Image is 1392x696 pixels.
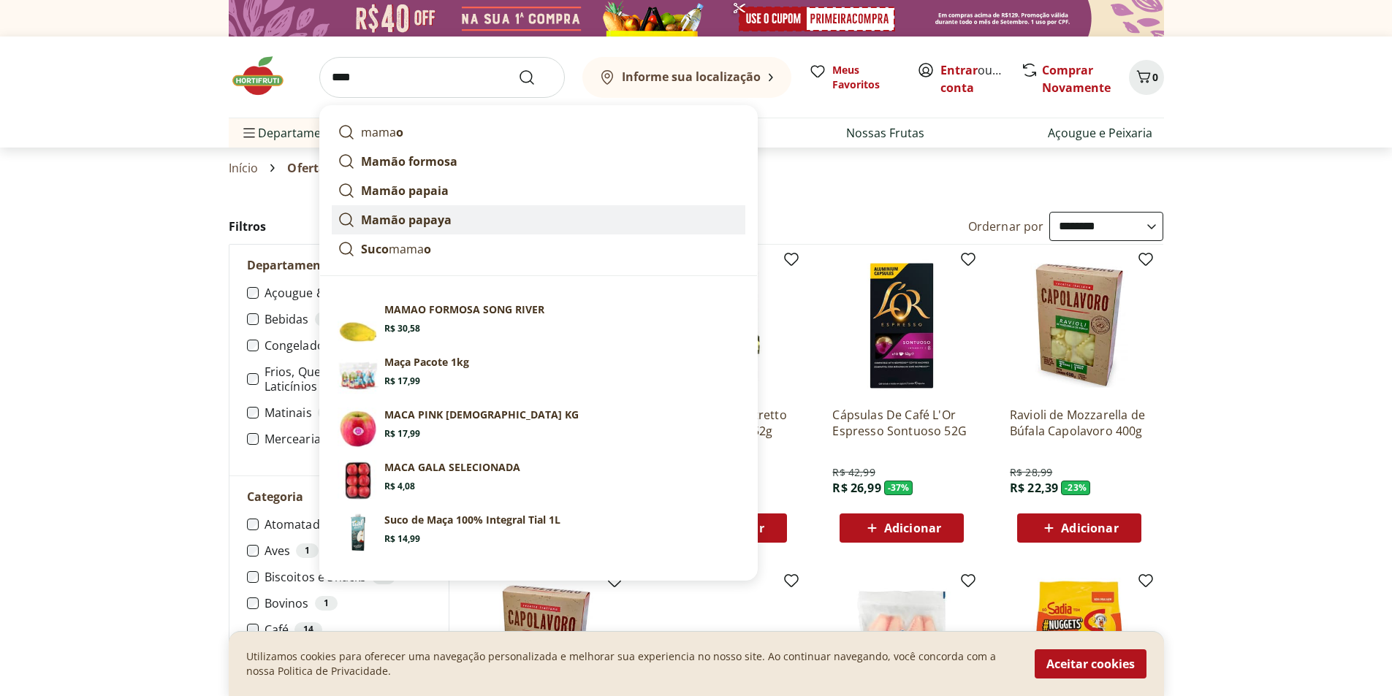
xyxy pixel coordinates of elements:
div: Departamento [229,286,449,475]
img: Principal [338,302,379,343]
b: Informe sua localização [622,69,761,85]
strong: Mamão formosa [361,153,457,169]
strong: Suco [361,241,389,257]
span: - 23 % [1061,481,1090,495]
label: Aves [265,543,431,558]
a: Mamão papaia [332,176,745,205]
img: Ravioli de Mozzarella de Búfala Capolavoro 400g [1010,256,1149,395]
span: R$ 42,99 [832,465,875,480]
span: Ofertas da Semana Hortifruti [287,161,461,175]
label: Bovinos [265,596,431,611]
p: Utilizamos cookies para oferecer uma navegação personalizada e melhorar sua experiencia no nosso ... [246,649,1017,678]
span: R$ 22,39 [1010,480,1058,496]
h2: Filtros [229,212,449,241]
label: Congelados [265,338,431,353]
p: mama [361,240,431,258]
span: R$ 28,99 [1010,465,1052,480]
img: Principal [338,408,379,448]
a: Entrar [940,62,978,78]
div: 9 [315,312,338,326]
label: Bebidas [265,312,431,326]
img: Cápsulas De Café L'Or Espresso Sontuoso 52G [832,256,971,395]
img: Principal [338,355,379,396]
div: 1 [296,543,319,558]
strong: o [396,124,403,140]
span: R$ 26,99 [832,480,881,496]
a: Suco de Maçã 100% Integral Tial 1LSuco de Maça 100% Integral Tial 1LR$ 14,99 [332,507,745,559]
label: Biscoitos e Snacks [265,570,431,584]
label: Café [265,622,431,637]
span: R$ 4,08 [384,481,415,492]
div: 14 [318,405,346,420]
span: Departamento [247,258,333,272]
button: Menu [240,115,258,150]
strong: o [424,241,431,257]
p: MACA PINK [DEMOGRAPHIC_DATA] KG [384,408,579,422]
button: Submit Search [518,69,553,86]
button: Adicionar [1017,513,1141,543]
span: Meus Favoritos [832,63,900,92]
a: Ravioli de Mozzarella de Búfala Capolavoro 400g [1010,407,1149,439]
span: 0 [1152,70,1158,84]
button: Aceitar cookies [1035,649,1146,678]
button: Categoria [229,476,449,517]
p: mama [361,123,403,141]
label: Matinais [265,405,431,420]
span: Adicionar [1061,522,1118,534]
a: Açougue e Peixaria [1048,124,1152,142]
span: - 37 % [884,481,913,495]
span: Adicionar [884,522,941,534]
a: Início [229,161,259,175]
a: Meus Favoritos [809,63,900,92]
a: PrincipalMaça Pacote 1kgR$ 17,99 [332,349,745,402]
a: Criar conta [940,62,1021,96]
p: Maça Pacote 1kg [384,355,469,370]
img: Hortifruti [229,54,302,98]
a: mamao [332,118,745,147]
a: Sucomamao [332,234,745,264]
label: Ordernar por [968,218,1044,234]
label: Mercearia [265,432,431,446]
span: ou [940,61,1005,96]
img: Suco de Maçã 100% Integral Tial 1L [338,513,379,554]
p: MACA GALA SELECIONADA [384,460,520,475]
p: Suco de Maça 100% Integral Tial 1L [384,513,560,527]
a: PrincipalMACA PINK [DEMOGRAPHIC_DATA] KGR$ 17,99 [332,402,745,454]
span: R$ 17,99 [384,375,420,387]
button: Departamento [229,245,449,286]
p: MAMAO FORMOSA SONG RIVER [384,302,544,317]
img: Principal [338,460,379,501]
button: Carrinho [1129,60,1164,95]
button: Adicionar [840,513,964,543]
input: search [319,57,565,98]
a: PrincipalMAMAO FORMOSA SONG RIVERR$ 30,58 [332,297,745,349]
button: Informe sua localização [582,57,791,98]
a: Mamão papaya [332,205,745,234]
div: 14 [294,622,322,637]
span: Departamentos [240,115,346,150]
span: Categoria [247,489,303,504]
span: R$ 14,99 [384,533,420,545]
label: Açougue & Peixaria [265,286,431,300]
div: 1 [315,596,338,611]
label: Atomatados e Molhos [265,517,431,532]
strong: Mamão papaia [361,183,449,199]
a: PrincipalMACA GALA SELECIONADAR$ 4,08 [332,454,745,507]
a: Nossas Frutas [846,124,924,142]
a: Cápsulas De Café L'Or Espresso Sontuoso 52G [832,407,971,439]
a: Comprar Novamente [1042,62,1111,96]
a: Mamão formosa [332,147,745,176]
label: Frios, Queijos & Laticínios [265,364,431,394]
strong: Mamão papaya [361,212,452,228]
span: R$ 17,99 [384,428,420,440]
span: R$ 30,58 [384,323,420,334]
